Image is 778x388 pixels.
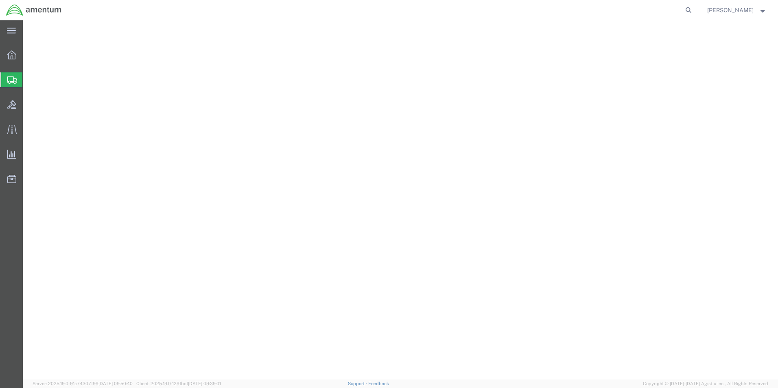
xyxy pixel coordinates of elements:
a: Support [348,381,368,386]
span: Client: 2025.19.0-129fbcf [136,381,221,386]
span: Server: 2025.19.0-91c74307f99 [33,381,133,386]
a: Feedback [368,381,389,386]
iframe: FS Legacy Container [23,20,778,379]
span: [DATE] 09:50:40 [98,381,133,386]
span: Charles Serrano [707,6,754,15]
span: Copyright © [DATE]-[DATE] Agistix Inc., All Rights Reserved [643,380,768,387]
button: [PERSON_NAME] [707,5,767,15]
span: [DATE] 09:39:01 [188,381,221,386]
img: logo [6,4,62,16]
